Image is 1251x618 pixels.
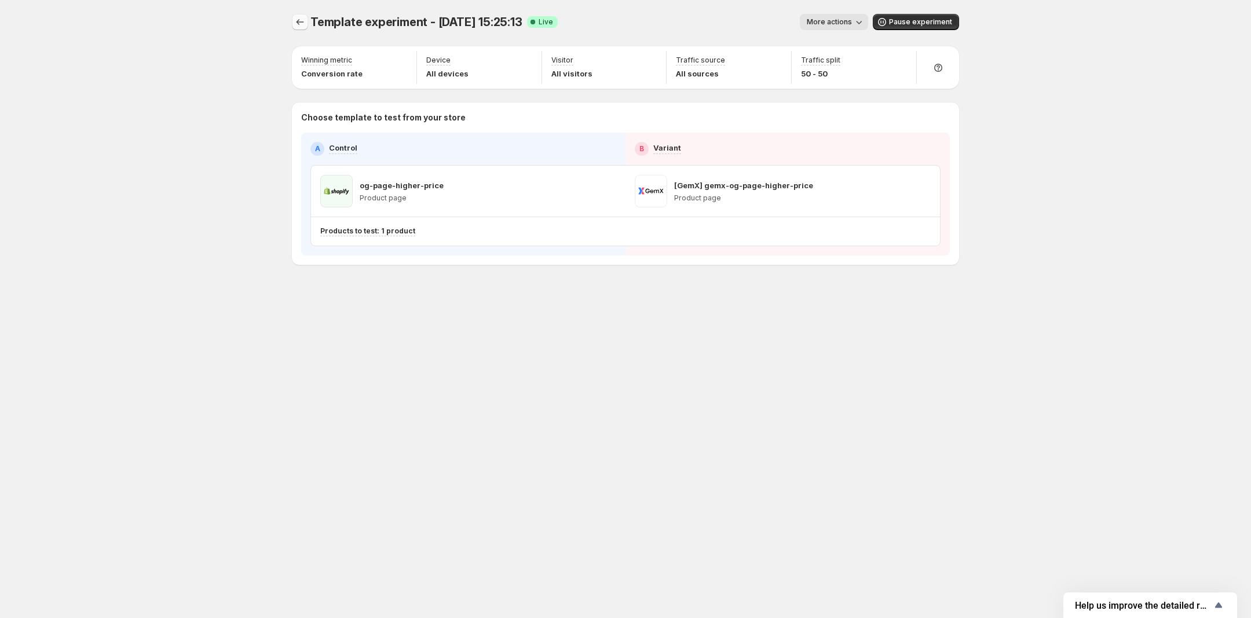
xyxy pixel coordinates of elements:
[800,14,868,30] button: More actions
[301,112,950,123] p: Choose template to test from your store
[639,144,644,153] h2: B
[360,193,444,203] p: Product page
[807,17,852,27] span: More actions
[674,180,813,191] p: [GemX] gemx-og-page-higher-price
[310,15,522,29] span: Template experiment - [DATE] 15:25:13
[1075,600,1212,611] span: Help us improve the detailed report for A/B campaigns
[889,17,952,27] span: Pause experiment
[1075,598,1226,612] button: Show survey - Help us improve the detailed report for A/B campaigns
[873,14,959,30] button: Pause experiment
[801,68,840,79] p: 50 - 50
[320,175,353,207] img: og-page-higher-price
[801,56,840,65] p: Traffic split
[539,17,553,27] span: Live
[426,68,469,79] p: All devices
[426,56,451,65] p: Device
[315,144,320,153] h2: A
[292,14,308,30] button: Experiments
[653,142,681,153] p: Variant
[320,226,415,236] p: Products to test: 1 product
[674,193,813,203] p: Product page
[635,175,667,207] img: [GemX] gemx-og-page-higher-price
[676,68,725,79] p: All sources
[301,56,352,65] p: Winning metric
[676,56,725,65] p: Traffic source
[301,68,363,79] p: Conversion rate
[551,68,592,79] p: All visitors
[551,56,573,65] p: Visitor
[360,180,444,191] p: og-page-higher-price
[329,142,357,153] p: Control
